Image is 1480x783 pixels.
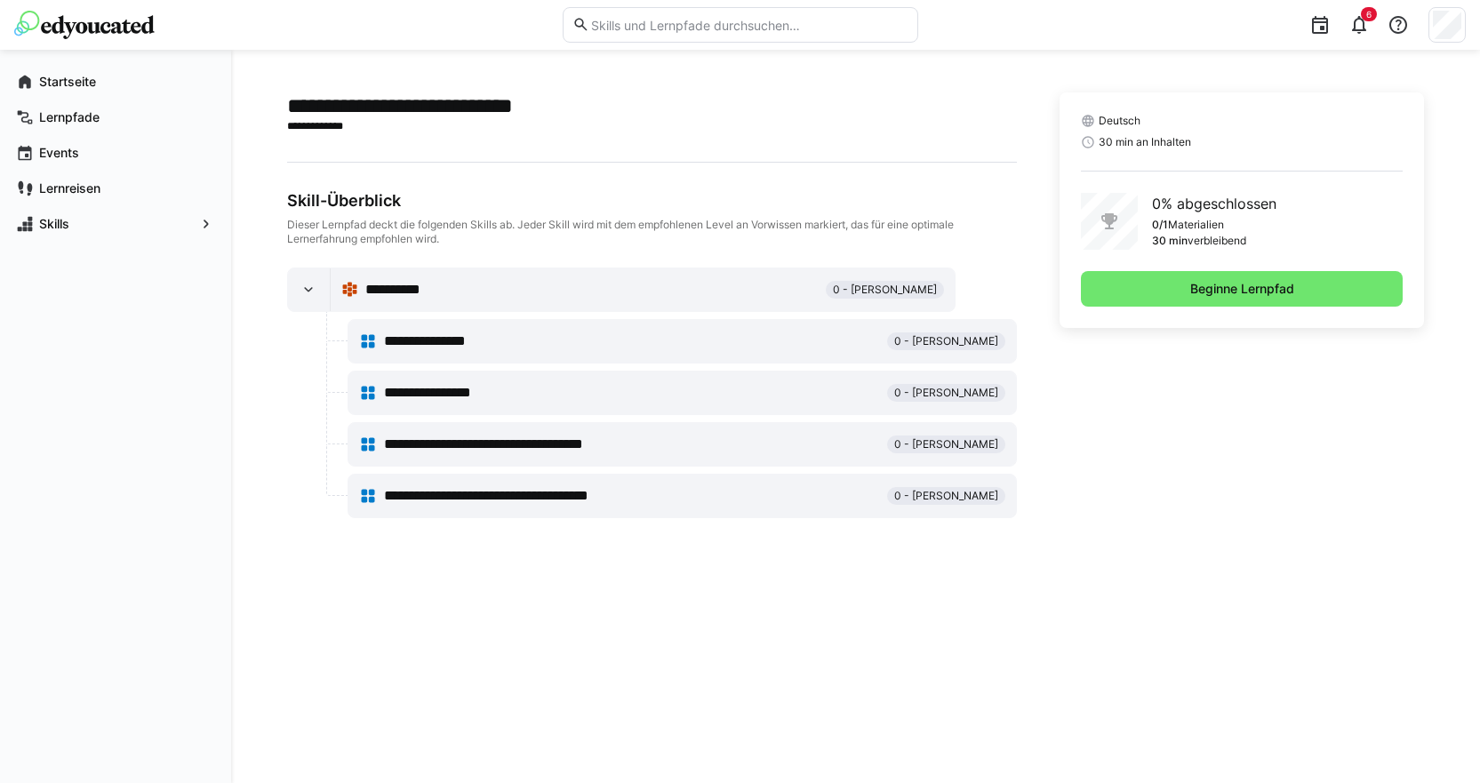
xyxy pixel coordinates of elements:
div: Skill-Überblick [287,191,1017,211]
span: 0 - [PERSON_NAME] [894,386,998,400]
span: Beginne Lernpfad [1188,280,1297,298]
p: verbleibend [1188,234,1246,248]
span: 30 min an Inhalten [1099,135,1191,149]
p: 0/1 [1152,218,1168,232]
p: 30 min [1152,234,1188,248]
span: 6 [1366,9,1372,20]
span: Deutsch [1099,114,1140,128]
input: Skills und Lernpfade durchsuchen… [589,17,908,33]
div: Dieser Lernpfad deckt die folgenden Skills ab. Jeder Skill wird mit dem empfohlenen Level an Vorw... [287,218,1017,246]
span: 0 - [PERSON_NAME] [894,489,998,503]
span: 0 - [PERSON_NAME] [833,283,937,297]
span: 0 - [PERSON_NAME] [894,437,998,451]
p: Materialien [1168,218,1224,232]
button: Beginne Lernpfad [1081,271,1404,307]
span: 0 - [PERSON_NAME] [894,334,998,348]
p: 0% abgeschlossen [1152,193,1276,214]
